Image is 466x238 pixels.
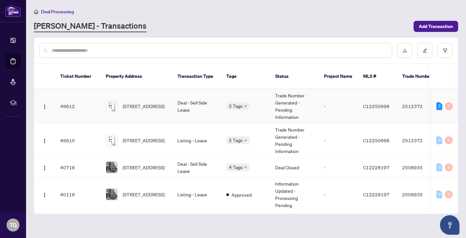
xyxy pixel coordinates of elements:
[244,139,247,142] span: down
[436,190,442,198] div: 0
[397,123,443,158] td: 2512372
[443,48,447,53] span: filter
[417,43,432,58] button: edit
[414,21,458,32] button: Add Transaction
[438,43,453,58] button: filter
[172,64,221,89] th: Transaction Type
[270,64,319,89] th: Status
[397,43,412,58] button: download
[440,215,459,235] button: Open asap
[397,89,443,123] td: 2512372
[397,64,443,89] th: Trade Number
[445,136,453,144] div: 0
[106,189,117,200] img: thumbnail-img
[270,158,319,177] td: Deal Closed
[55,123,101,158] td: 49610
[436,163,442,171] div: 0
[319,158,358,177] td: -
[319,123,358,158] td: -
[39,101,50,111] button: Logo
[123,137,164,144] span: [STREET_ADDRESS]
[55,158,101,177] td: 40716
[39,135,50,146] button: Logo
[232,191,252,198] span: Approved
[397,158,443,177] td: 2508935
[319,89,358,123] td: -
[172,123,221,158] td: Listing - Lease
[101,64,172,89] th: Property Address
[42,138,47,144] img: Logo
[42,104,47,109] img: Logo
[172,89,221,123] td: Deal - Sell Side Lease
[34,21,147,32] a: [PERSON_NAME] - Transactions
[244,166,247,169] span: down
[5,5,21,17] img: logo
[319,177,358,212] td: -
[445,102,453,110] div: 0
[9,220,17,230] span: TG
[363,164,389,170] span: C12228197
[39,189,50,200] button: Logo
[55,89,101,123] td: 49612
[41,9,74,15] span: Deal Processing
[229,163,243,171] span: 4 Tags
[172,158,221,177] td: Deal - Sell Side Lease
[445,190,453,198] div: 0
[106,162,117,173] img: thumbnail-img
[55,177,101,212] td: 40116
[106,135,117,146] img: thumbnail-img
[42,165,47,171] img: Logo
[123,103,164,110] span: [STREET_ADDRESS]
[319,64,358,89] th: Project Name
[229,136,243,144] span: 2 Tags
[42,192,47,198] img: Logo
[270,89,319,123] td: Trade Number Generated - Pending Information
[123,191,164,198] span: [STREET_ADDRESS]
[270,123,319,158] td: Trade Number Generated - Pending Information
[436,102,442,110] div: 2
[363,191,389,197] span: C12228197
[270,177,319,212] td: Information Updated - Processing Pending
[397,177,443,212] td: 2508935
[445,163,453,171] div: 0
[55,64,101,89] th: Ticket Number
[39,162,50,173] button: Logo
[106,101,117,112] img: thumbnail-img
[402,48,407,53] span: download
[436,136,442,144] div: 0
[358,64,397,89] th: MLS #
[123,164,164,171] span: [STREET_ADDRESS]
[419,21,453,32] span: Add Transaction
[363,137,389,143] span: C12250698
[423,48,427,53] span: edit
[34,9,38,14] span: home
[221,64,270,89] th: Tags
[244,105,247,108] span: down
[363,103,389,109] span: C12250698
[229,102,243,110] span: 2 Tags
[172,177,221,212] td: Listing - Lease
